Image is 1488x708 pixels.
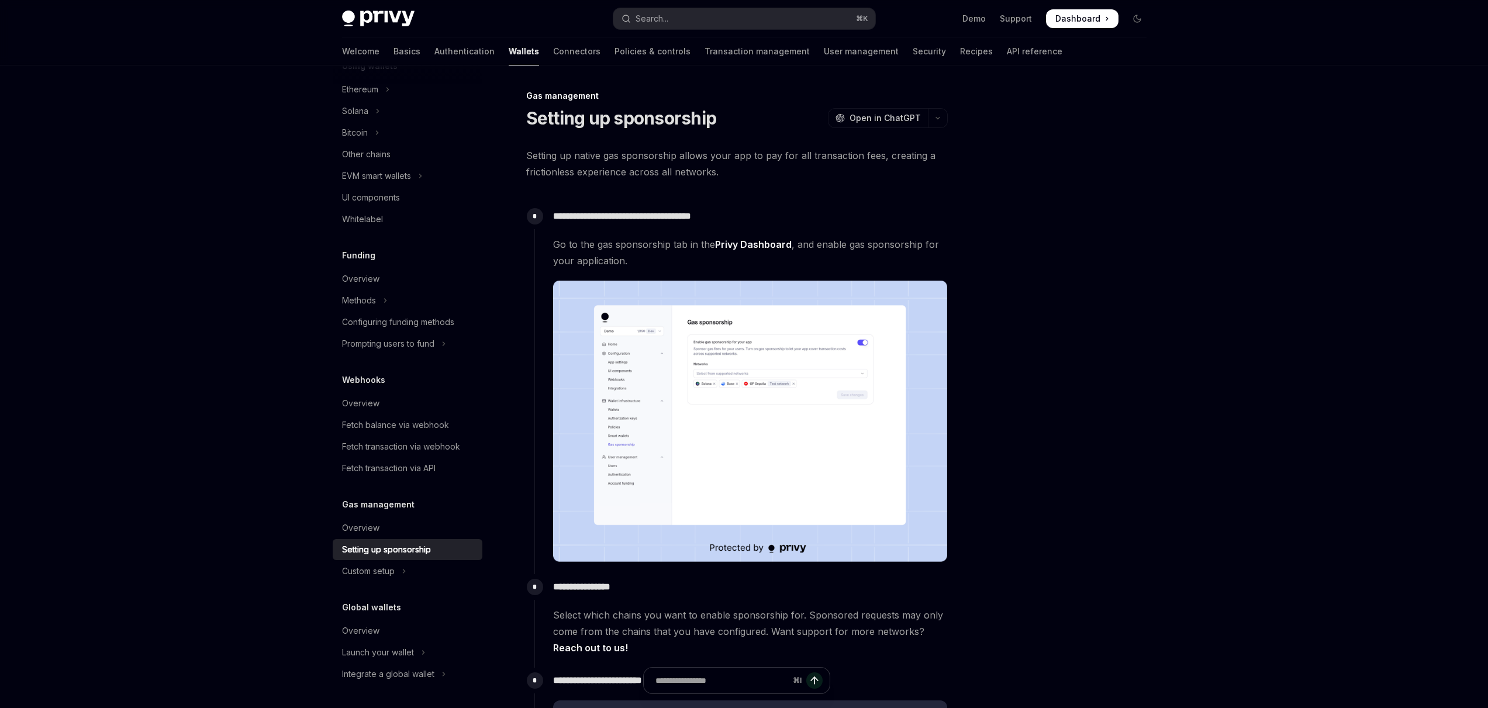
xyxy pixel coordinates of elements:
a: Recipes [960,37,993,65]
div: Overview [342,272,379,286]
a: Wallets [509,37,539,65]
span: Go to the gas sponsorship tab in the , and enable gas sponsorship for your application. [553,236,947,269]
h5: Gas management [342,498,415,512]
button: Open search [613,8,875,29]
button: Toggle Prompting users to fund section [333,333,482,354]
h5: Funding [342,248,375,263]
button: Toggle Solana section [333,101,482,122]
div: Integrate a global wallet [342,667,434,681]
div: Whitelabel [342,212,383,226]
a: Security [913,37,946,65]
button: Toggle Integrate a global wallet section [333,664,482,685]
div: Bitcoin [342,126,368,140]
div: Overview [342,521,379,535]
div: UI components [342,191,400,205]
a: Privy Dashboard [715,239,792,251]
div: Other chains [342,147,391,161]
span: Setting up native gas sponsorship allows your app to pay for all transaction fees, creating a fri... [526,147,948,180]
a: Configuring funding methods [333,312,482,333]
a: API reference [1007,37,1062,65]
button: Toggle Launch your wallet section [333,642,482,663]
div: Setting up sponsorship [342,543,431,557]
div: EVM smart wallets [342,169,411,183]
a: Setting up sponsorship [333,539,482,560]
a: Fetch transaction via API [333,458,482,479]
div: Overview [342,624,379,638]
div: Ethereum [342,82,378,96]
a: Basics [393,37,420,65]
div: Solana [342,104,368,118]
span: Select which chains you want to enable sponsorship for. Sponsored requests may only come from the... [553,607,947,656]
a: Whitelabel [333,209,482,230]
a: User management [824,37,899,65]
div: Gas management [526,90,948,102]
a: Support [1000,13,1032,25]
div: Prompting users to fund [342,337,434,351]
div: Methods [342,293,376,308]
a: Authentication [434,37,495,65]
a: Overview [333,268,482,289]
div: Search... [636,12,668,26]
button: Toggle dark mode [1128,9,1147,28]
h1: Setting up sponsorship [526,108,717,129]
h5: Webhooks [342,373,385,387]
div: Overview [342,396,379,410]
a: Transaction management [705,37,810,65]
div: Configuring funding methods [342,315,454,329]
div: Fetch transaction via webhook [342,440,460,454]
button: Toggle Methods section [333,290,482,311]
span: Open in ChatGPT [850,112,921,124]
input: Ask a question... [655,668,788,693]
button: Toggle Ethereum section [333,79,482,100]
img: dark logo [342,11,415,27]
span: Dashboard [1055,13,1100,25]
img: images/gas-sponsorship.png [553,281,947,562]
a: Dashboard [1046,9,1118,28]
button: Toggle Custom setup section [333,561,482,582]
button: Toggle EVM smart wallets section [333,165,482,187]
a: UI components [333,187,482,208]
a: Reach out to us! [553,642,628,654]
button: Toggle Bitcoin section [333,122,482,143]
button: Open in ChatGPT [828,108,928,128]
div: Custom setup [342,564,395,578]
a: Overview [333,517,482,538]
a: Overview [333,393,482,414]
a: Welcome [342,37,379,65]
a: Fetch balance via webhook [333,415,482,436]
div: Fetch balance via webhook [342,418,449,432]
div: Launch your wallet [342,645,414,659]
span: ⌘ K [856,14,868,23]
div: Fetch transaction via API [342,461,436,475]
h5: Global wallets [342,600,401,614]
a: Other chains [333,144,482,165]
button: Send message [806,672,823,689]
a: Connectors [553,37,600,65]
a: Overview [333,620,482,641]
a: Policies & controls [614,37,691,65]
a: Demo [962,13,986,25]
a: Fetch transaction via webhook [333,436,482,457]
